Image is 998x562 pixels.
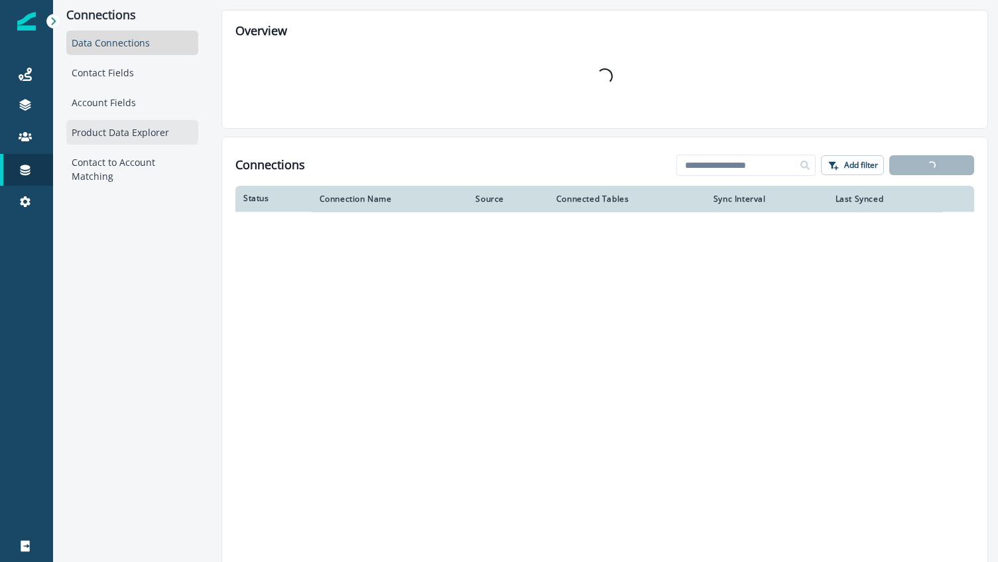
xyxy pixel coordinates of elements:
[17,12,36,31] img: Inflection
[235,158,305,173] h1: Connections
[320,194,460,204] div: Connection Name
[66,60,198,85] div: Contact Fields
[836,194,934,204] div: Last Synced
[66,8,198,23] p: Connections
[556,194,698,204] div: Connected Tables
[821,155,884,175] button: Add filter
[235,24,974,38] h2: Overview
[66,90,198,115] div: Account Fields
[714,194,820,204] div: Sync Interval
[243,193,304,204] div: Status
[844,161,878,170] p: Add filter
[66,120,198,145] div: Product Data Explorer
[66,150,198,188] div: Contact to Account Matching
[66,31,198,55] div: Data Connections
[475,194,540,204] div: Source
